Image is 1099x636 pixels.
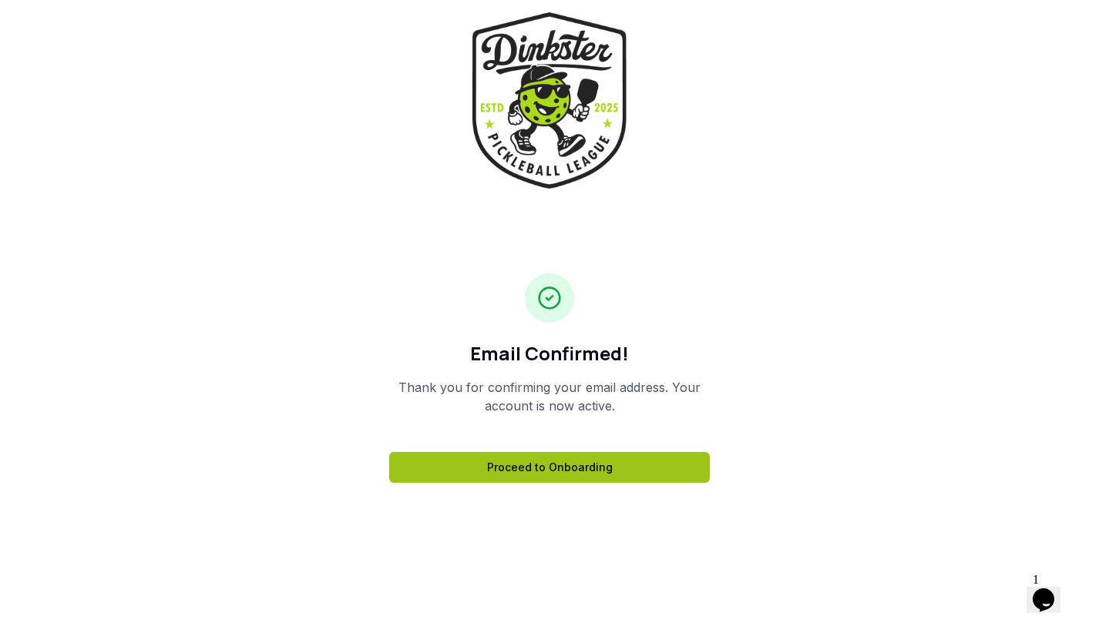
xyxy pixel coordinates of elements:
a: Proceed to Onboarding [389,452,710,483]
p: Thank you for confirming your email address. Your account is now active. [389,378,710,415]
iframe: chat widget [1027,567,1076,613]
img: Dinkster League Logo [472,12,627,189]
h1: Email Confirmed! [389,341,710,366]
